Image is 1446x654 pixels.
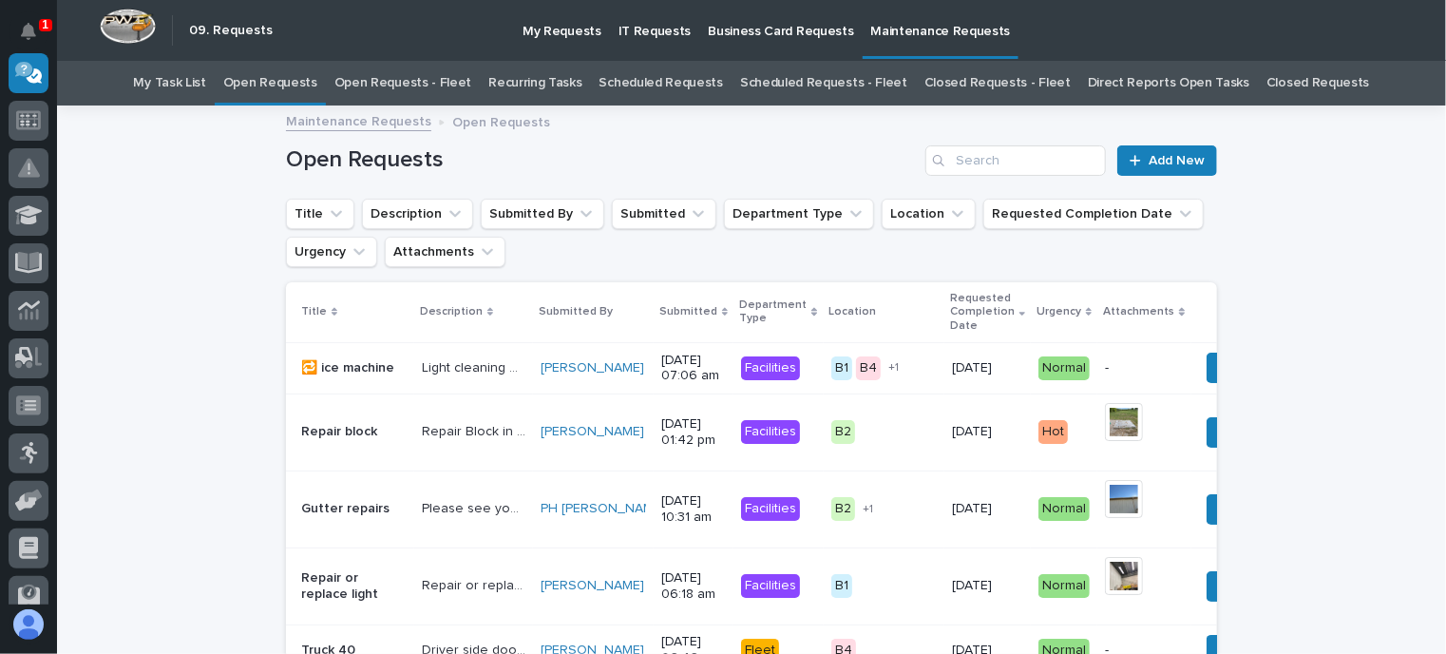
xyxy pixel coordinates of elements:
[42,18,48,31] p: 1
[223,61,317,106] a: Open Requests
[385,237,505,267] button: Attachments
[1038,356,1090,380] div: Normal
[9,605,48,644] button: users-avatar
[286,471,1427,548] tr: Gutter repairsPlease see your all gutters that leak. I’ve got some caulk, especially for that bef...
[539,301,613,322] p: Submitted By
[863,504,873,515] span: + 1
[724,199,874,229] button: Department Type
[422,356,529,376] p: Light cleaning of the 4 Ice machines. - make sure coils are clean - clean filter - add ice Machin...
[286,394,1427,471] tr: Repair blockRepair Block in septic area. Need to fill colder block with Hydraulic concreteRepair ...
[952,501,1023,517] p: [DATE]
[1038,420,1068,444] div: Hot
[334,61,472,106] a: Open Requests - Fleet
[741,497,800,521] div: Facilities
[420,301,483,322] p: Description
[488,61,581,106] a: Recurring Tasks
[286,199,354,229] button: Title
[950,288,1015,337] p: Requested Completion Date
[659,301,717,322] p: Submitted
[612,199,716,229] button: Submitted
[541,501,665,517] a: PH [PERSON_NAME]
[301,424,407,440] p: Repair block
[741,356,800,380] div: Facilities
[286,548,1427,625] tr: Repair or replace lightRepair or replace light in supply roomRepair or replace light in supply ro...
[301,360,407,376] p: 🔁 ice machine
[286,146,918,174] h1: Open Requests
[1038,497,1090,521] div: Normal
[952,360,1023,376] p: [DATE]
[829,301,877,322] p: Location
[189,23,273,39] h2: 09. Requests
[1088,61,1249,106] a: Direct Reports Open Tasks
[831,420,855,444] div: B2
[1207,417,1271,448] button: Assign
[541,424,644,440] a: [PERSON_NAME]
[1105,360,1183,376] p: -
[1207,494,1271,525] button: Assign
[24,23,48,53] div: Notifications1
[831,356,852,380] div: B1
[301,501,407,517] p: Gutter repairs
[301,301,327,322] p: Title
[599,61,723,106] a: Scheduled Requests
[286,342,1427,394] tr: 🔁 ice machineLight cleaning of the 4 Ice machines. - make sure coils are clean - clean filter - a...
[856,356,881,380] div: B4
[134,61,206,106] a: My Task List
[983,199,1204,229] button: Requested Completion Date
[661,353,726,385] p: [DATE] 07:06 am
[831,574,852,598] div: B1
[1038,574,1090,598] div: Normal
[1207,571,1271,602] button: Assign
[541,360,644,376] a: [PERSON_NAME]
[422,420,529,440] p: Repair Block in septic area. Need to fill colder block with Hydraulic concrete
[1117,145,1217,176] a: Add New
[481,199,604,229] button: Submitted By
[925,145,1106,176] input: Search
[952,578,1023,594] p: [DATE]
[952,424,1023,440] p: [DATE]
[1266,61,1369,106] a: Closed Requests
[661,416,726,449] p: [DATE] 01:42 pm
[286,109,431,131] a: Maintenance Requests
[661,570,726,603] p: [DATE] 06:18 am
[1037,301,1081,322] p: Urgency
[739,295,807,330] p: Department Type
[422,574,529,594] p: Repair or replace light in supply room
[741,420,800,444] div: Facilities
[1149,154,1205,167] span: Add New
[362,199,473,229] button: Description
[422,497,529,517] p: Please see your all gutters that leak. I’ve got some caulk, especially for that before.
[452,110,550,131] p: Open Requests
[882,199,976,229] button: Location
[541,578,644,594] a: [PERSON_NAME]
[741,574,800,598] div: Facilities
[100,9,156,44] img: Workspace Logo
[1103,301,1174,322] p: Attachments
[1207,353,1271,383] button: Assign
[301,570,407,603] p: Repair or replace light
[924,61,1071,106] a: Closed Requests - Fleet
[9,11,48,51] button: Notifications
[740,61,907,106] a: Scheduled Requests - Fleet
[661,493,726,526] p: [DATE] 10:31 am
[286,237,377,267] button: Urgency
[888,362,899,374] span: + 1
[831,497,855,521] div: B2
